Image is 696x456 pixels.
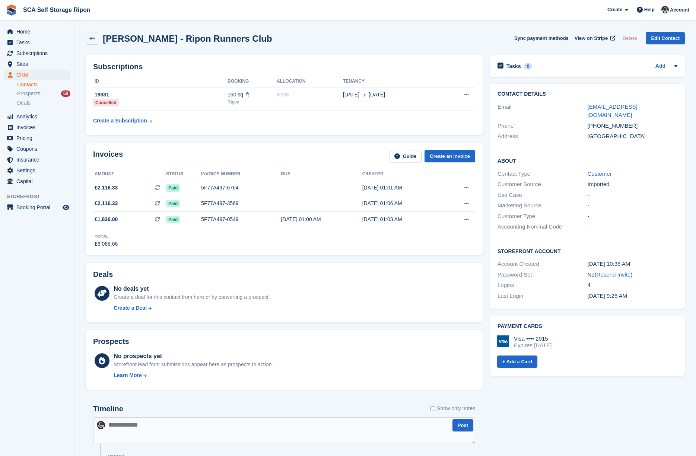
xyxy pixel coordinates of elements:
[595,271,633,278] span: ( )
[4,122,70,133] a: menu
[17,81,70,88] a: Contacts
[644,6,655,13] span: Help
[498,212,587,221] div: Customer Type
[16,122,61,133] span: Invoices
[16,176,61,186] span: Capital
[281,216,362,223] div: [DATE] 01:00 AM
[61,90,70,97] div: 50
[4,165,70,176] a: menu
[95,240,118,248] div: £6,068.66
[17,90,40,97] span: Prospects
[498,122,587,130] div: Phone
[430,405,475,412] label: Show only notes
[389,150,422,162] a: Guide
[670,6,689,14] span: Account
[61,203,70,212] a: Preview store
[572,32,617,44] a: View on Stripe
[343,91,359,99] span: [DATE]
[16,133,61,143] span: Pricing
[93,270,113,279] h2: Deals
[588,281,677,290] div: 4
[17,99,70,107] a: Deals
[20,4,93,16] a: SCA Self Storage Ripon
[114,352,273,361] div: No prospects yet
[93,117,147,125] div: Create a Subscription
[93,168,166,180] th: Amount
[4,70,70,80] a: menu
[514,335,552,342] div: Visa •••• 2015
[16,48,61,58] span: Subscriptions
[362,184,444,192] div: [DATE] 01:01 AM
[343,76,439,87] th: Tenancy
[201,184,281,192] div: 5F77A497-6764
[588,260,677,268] div: [DATE] 10:38 AM
[228,91,277,99] div: 160 sq. ft
[6,4,17,16] img: stora-icon-8386f47178a22dfd0bd8f6a31ec36ba5ce8667c1dd55bd0f319d3a0aa187defe.svg
[498,281,587,290] div: Logins
[4,133,70,143] a: menu
[498,223,587,231] div: Accounting Nominal Code
[514,32,569,44] button: Sync payment methods
[93,114,152,128] a: Create a Subscription
[588,201,677,210] div: -
[166,216,180,223] span: Paid
[93,63,475,71] h2: Subscriptions
[93,405,123,413] h2: Timeline
[498,170,587,178] div: Contact Type
[588,103,638,118] a: [EMAIL_ADDRESS][DOMAIN_NAME]
[607,6,622,13] span: Create
[452,419,473,431] button: Post
[16,144,61,154] span: Coupons
[498,260,587,268] div: Account Created
[95,233,118,240] div: Total
[16,70,61,80] span: CRM
[4,37,70,48] a: menu
[201,200,281,207] div: 5F77A497-3569
[524,63,533,70] div: 0
[498,271,587,279] div: Password Set
[362,168,444,180] th: Created
[498,132,587,141] div: Address
[655,62,665,71] a: Add
[7,193,74,200] span: Storefront
[362,200,444,207] div: [DATE] 01:06 AM
[588,191,677,200] div: -
[16,154,61,165] span: Insurance
[93,150,123,162] h2: Invoices
[95,216,118,223] span: £1,836.00
[588,293,627,299] time: 2025-08-10 08:25:22 UTC
[93,337,129,346] h2: Prospects
[16,111,61,122] span: Analytics
[17,99,31,106] span: Deals
[588,170,612,177] a: Customer
[4,59,70,69] a: menu
[575,35,608,42] span: View on Stripe
[498,103,587,119] div: Email
[646,32,685,44] a: Edit Contact
[597,271,631,278] a: Resend Invite
[369,91,385,99] span: [DATE]
[16,165,61,176] span: Settings
[661,6,669,13] img: Sam Chapman
[95,200,118,207] span: £2,116.33
[114,372,142,379] div: Learn More
[498,292,587,300] div: Last Login
[514,342,552,349] div: Expires [DATE]
[497,355,537,368] a: + Add a Card
[4,176,70,186] a: menu
[93,76,228,87] th: ID
[498,201,587,210] div: Marketing Source
[16,37,61,48] span: Tasks
[17,90,70,98] a: Prospects 50
[114,304,270,312] a: Create a Deal
[498,247,677,255] h2: Storefront Account
[588,122,677,130] div: [PHONE_NUMBER]
[114,372,273,379] a: Learn More
[166,168,201,180] th: Status
[588,132,677,141] div: [GEOGRAPHIC_DATA]
[4,144,70,154] a: menu
[281,168,362,180] th: Due
[588,223,677,231] div: -
[498,180,587,189] div: Customer Source
[166,184,180,192] span: Paid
